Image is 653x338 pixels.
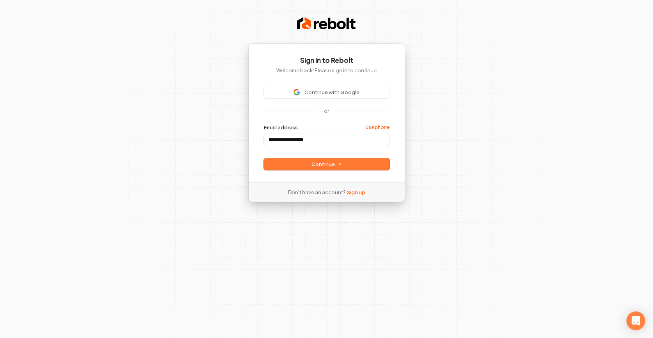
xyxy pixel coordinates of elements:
[264,124,298,131] label: Email address
[264,67,390,74] p: Welcome back! Please sign in to continue
[297,16,356,31] img: Rebolt Logo
[294,89,300,95] img: Sign in with Google
[304,89,359,96] span: Continue with Google
[626,311,645,330] div: Open Intercom Messenger
[264,56,390,65] h1: Sign in to Rebolt
[347,189,365,196] a: Sign up
[365,124,390,131] a: Use phone
[324,107,329,114] p: or
[288,189,345,196] span: Don’t have an account?
[264,158,390,170] button: Continue
[264,86,390,98] button: Sign in with GoogleContinue with Google
[311,161,342,168] span: Continue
